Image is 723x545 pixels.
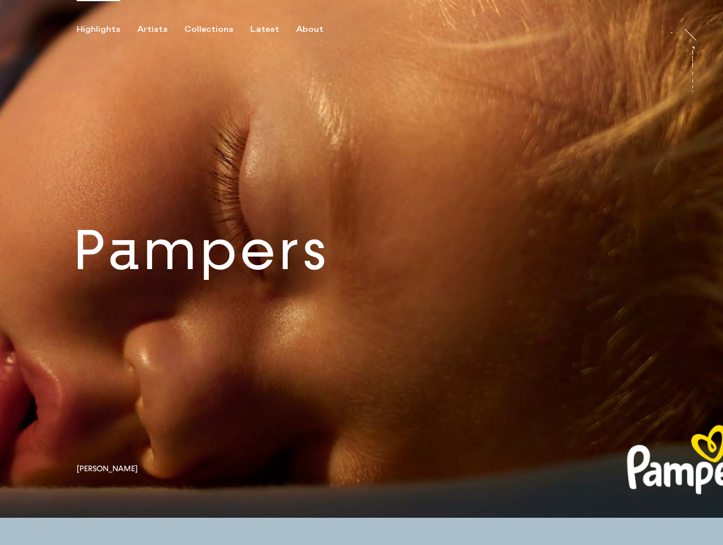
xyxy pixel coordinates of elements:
[296,24,341,35] button: About
[77,24,137,35] button: Highlights
[184,24,233,35] div: Collections
[668,32,679,41] div: At
[296,24,323,35] div: About
[77,24,120,35] div: Highlights
[250,24,296,35] button: Latest
[250,24,279,35] div: Latest
[137,24,167,35] div: Artists
[137,24,184,35] button: Artists
[668,22,679,33] a: At
[684,46,693,133] div: [PERSON_NAME]
[184,24,250,35] button: Collections
[692,46,704,93] a: [PERSON_NAME]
